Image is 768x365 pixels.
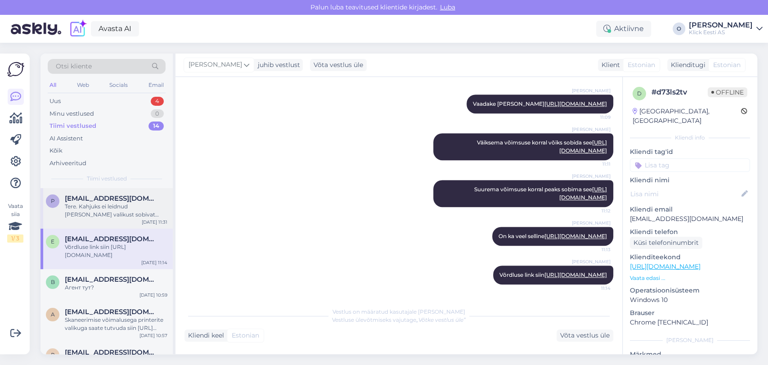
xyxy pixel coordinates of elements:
span: 11:12 [577,207,611,214]
a: [URL][DOMAIN_NAME] [630,262,701,270]
a: [URL][DOMAIN_NAME] [544,100,607,107]
span: Offline [708,87,747,97]
span: r [51,351,55,358]
div: Агент тут? [65,284,167,292]
div: 1 / 3 [7,234,23,243]
span: Võrdluse link siin [499,271,607,278]
div: Võta vestlus üle [310,59,367,71]
div: [PERSON_NAME] [630,336,750,344]
input: Lisa tag [630,158,750,172]
i: „Võtke vestlus üle” [416,316,466,323]
img: explore-ai [68,19,87,38]
div: # d73ls2tv [651,87,708,98]
a: [URL][DOMAIN_NAME] [544,271,607,278]
span: b [51,279,55,285]
div: Uus [49,97,61,106]
p: Operatsioonisüsteem [630,286,750,295]
div: Vaata siia [7,202,23,243]
p: Chrome [TECHNICAL_ID] [630,318,750,327]
div: [DATE] 11:31 [142,219,167,225]
div: Klient [598,60,620,70]
div: Küsi telefoninumbrit [630,237,702,249]
span: [PERSON_NAME] [572,126,611,133]
span: annikakinks@gmail.com [65,308,158,316]
div: Skaneerimise võimalusega printerite valikuga saate tutvuda siin [URL][DOMAIN_NAME][PERSON_NAME] [65,316,167,332]
div: Kliendi info [630,134,750,142]
span: [PERSON_NAME] [572,87,611,94]
span: Estonian [232,331,259,340]
div: Klick Eesti AS [689,29,753,36]
span: Otsi kliente [56,62,92,71]
p: Klienditeekond [630,252,750,262]
span: e [51,238,54,245]
p: [EMAIL_ADDRESS][DOMAIN_NAME] [630,214,750,224]
div: [DATE] 10:57 [139,332,167,339]
div: AI Assistent [49,134,83,143]
span: Luba [437,3,458,11]
div: O [673,23,685,35]
span: p [51,198,55,204]
div: Tiimi vestlused [49,122,96,131]
p: Vaata edasi ... [630,274,750,282]
p: Kliendi email [630,205,750,214]
div: [GEOGRAPHIC_DATA], [GEOGRAPHIC_DATA] [633,107,741,126]
div: [PERSON_NAME] [689,22,753,29]
span: Estonian [628,60,655,70]
span: [PERSON_NAME] [572,173,611,180]
div: Aktiivne [596,21,651,37]
a: [URL][DOMAIN_NAME] [544,233,607,239]
p: Windows 10 [630,295,750,305]
span: 11:13 [577,246,611,253]
p: Kliendi telefon [630,227,750,237]
a: [PERSON_NAME]Klick Eesti AS [689,22,763,36]
div: 14 [148,122,164,131]
div: Web [75,79,91,91]
div: Tere. Kahjuks ei leidnud [PERSON_NAME] valikust sobivat toitekaablit. [65,203,167,219]
div: All [48,79,58,91]
span: On ka veel selline [499,233,607,239]
p: Märkmed [630,350,750,359]
span: Estonian [713,60,741,70]
div: Arhiveeritud [49,159,86,168]
span: [PERSON_NAME] [189,60,242,70]
input: Lisa nimi [630,189,740,199]
img: Askly Logo [7,61,24,78]
div: juhib vestlust [254,60,300,70]
span: [PERSON_NAME] [572,220,611,226]
p: Kliendi tag'id [630,147,750,157]
div: Kliendi keel [184,331,224,340]
span: raigo.randes@gmail.com [65,348,158,356]
span: elerin.oovel@gmail.com [65,235,158,243]
div: Kõik [49,146,63,155]
span: 11:09 [577,114,611,121]
span: Tiimi vestlused [87,175,127,183]
div: Minu vestlused [49,109,94,118]
span: black-cost93@bk.ru [65,275,158,284]
span: d [637,90,642,97]
div: [DATE] 11:14 [141,259,167,266]
span: 11:14 [577,285,611,292]
span: 11:11 [577,161,611,167]
div: Võrdluse link siin [URL][DOMAIN_NAME] [65,243,167,259]
div: Klienditugi [667,60,705,70]
span: Vaadake [PERSON_NAME] [473,100,607,107]
a: Avasta AI [91,21,139,36]
div: Võta vestlus üle [557,329,613,342]
span: Vestlus on määratud kasutajale [PERSON_NAME] [332,308,465,315]
span: [PERSON_NAME] [572,258,611,265]
div: Email [147,79,166,91]
span: Suurema võimsuse korral peaks sobima see [474,186,607,201]
span: Vestluse ülevõtmiseks vajutage [332,316,466,323]
div: [DATE] 10:59 [139,292,167,298]
span: a [51,311,55,318]
p: Brauser [630,308,750,318]
div: 0 [151,109,164,118]
p: Kliendi nimi [630,176,750,185]
span: pusspeeter@gmail.com [65,194,158,203]
span: Väiksema võimsuse korral võiks sobida see [477,139,607,154]
div: Socials [108,79,130,91]
div: 4 [151,97,164,106]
